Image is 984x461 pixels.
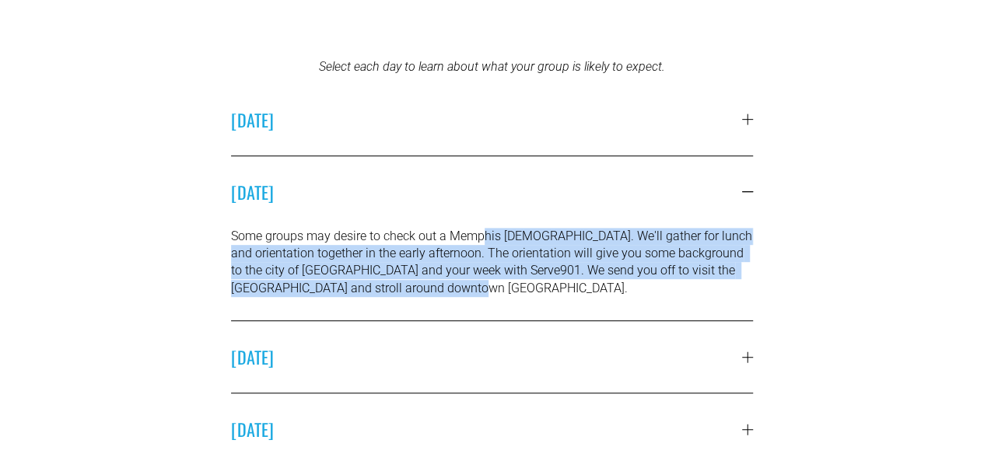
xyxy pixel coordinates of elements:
span: [DATE] [231,107,742,132]
button: [DATE] [231,321,753,393]
span: [DATE] [231,344,742,369]
p: Some groups may desire to check out a Memphis [DEMOGRAPHIC_DATA]. We'll gather for lunch and orie... [231,228,753,298]
button: [DATE] [231,84,753,155]
span: [DATE] [231,417,742,442]
div: [DATE] [231,228,753,321]
button: [DATE] [231,156,753,228]
em: Select each day to learn about what your group is likely to expect. [319,59,665,74]
span: [DATE] [231,180,742,204]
